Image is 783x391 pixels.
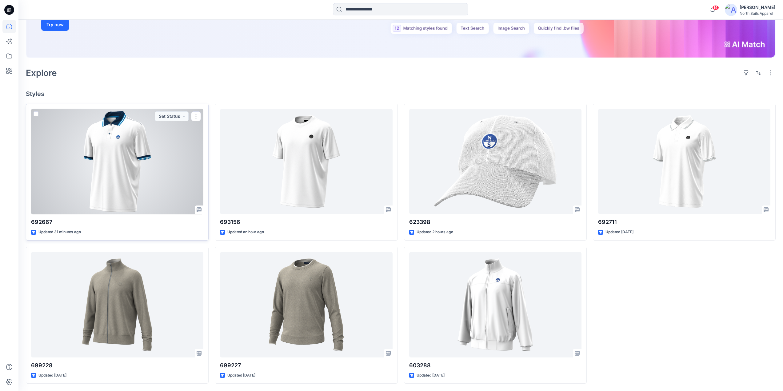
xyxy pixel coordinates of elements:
[417,372,445,379] p: Updated [DATE]
[725,4,737,16] img: avatar
[605,229,633,235] p: Updated [DATE]
[740,4,775,11] div: [PERSON_NAME]
[227,229,264,235] p: Updated an hour ago
[31,218,203,226] p: 692667
[409,218,581,226] p: 623398
[598,218,770,226] p: 692711
[409,252,581,357] a: 603288
[417,229,453,235] p: Updated 2 hours ago
[409,109,581,214] a: 623398
[598,109,770,214] a: 692711
[26,90,776,98] h4: Styles
[409,361,581,370] p: 603288
[38,229,81,235] p: Updated 31 minutes ago
[712,5,719,10] span: 14
[31,109,203,214] a: 692667
[220,361,392,370] p: 699227
[31,252,203,357] a: 699228
[220,218,392,226] p: 693156
[220,252,392,357] a: 699227
[227,372,255,379] p: Updated [DATE]
[41,18,69,31] button: Try now
[740,11,775,16] div: North Sails Apparel
[220,109,392,214] a: 693156
[38,372,66,379] p: Updated [DATE]
[31,361,203,370] p: 699228
[26,68,57,78] h2: Explore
